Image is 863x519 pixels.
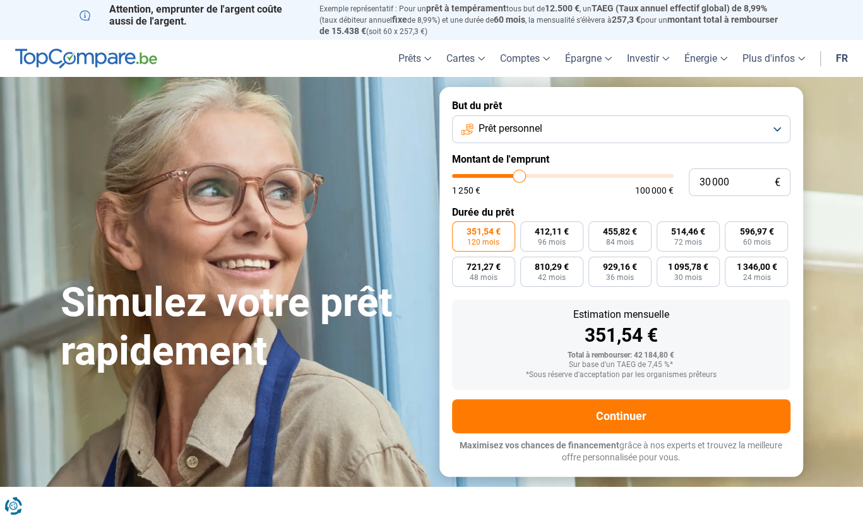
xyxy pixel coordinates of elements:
span: 96 mois [538,238,566,246]
span: 1 346,00 € [736,262,777,271]
span: 60 mois [494,15,525,25]
span: 1 095,78 € [668,262,708,271]
div: Sur base d'un TAEG de 7,45 %* [462,361,780,370]
a: Énergie [677,40,735,77]
div: 351,54 € [462,326,780,345]
label: But du prêt [452,100,790,112]
a: Comptes [492,40,557,77]
span: 810,29 € [535,262,569,271]
p: Attention, emprunter de l'argent coûte aussi de l'argent. [80,3,304,27]
span: 42 mois [538,274,566,281]
span: 257,3 € [612,15,641,25]
button: Prêt personnel [452,115,790,143]
a: Épargne [557,40,619,77]
span: 48 mois [470,274,497,281]
span: 120 mois [467,238,499,246]
label: Montant de l'emprunt [452,153,790,165]
p: Exemple représentatif : Pour un tous but de , un (taux débiteur annuel de 8,99%) et une durée de ... [319,3,784,37]
span: 1 250 € [452,186,480,195]
img: TopCompare [15,49,157,69]
span: TAEG (Taux annuel effectif global) de 8,99% [592,3,767,13]
span: 60 mois [742,238,770,246]
span: 72 mois [674,238,702,246]
div: Estimation mensuelle [462,310,780,320]
span: 351,54 € [467,227,501,236]
span: montant total à rembourser de 15.438 € [319,15,778,36]
div: *Sous réserve d'acceptation par les organismes prêteurs [462,371,780,380]
button: Continuer [452,399,790,433]
span: Prêt personnel [479,122,542,136]
a: Cartes [439,40,492,77]
span: 596,97 € [739,227,773,236]
span: Maximisez vos chances de financement [460,440,619,450]
a: Plus d'infos [735,40,812,77]
label: Durée du prêt [452,206,790,218]
a: Investir [619,40,677,77]
h1: Simulez votre prêt rapidement [61,279,424,376]
span: 514,46 € [671,227,705,236]
a: fr [828,40,855,77]
span: 12.500 € [545,3,580,13]
span: 455,82 € [603,227,637,236]
a: Prêts [391,40,439,77]
span: 24 mois [742,274,770,281]
span: 721,27 € [467,262,501,271]
span: fixe [392,15,407,25]
span: 36 mois [606,274,634,281]
span: € [775,177,780,188]
span: 412,11 € [535,227,569,236]
span: 100 000 € [635,186,674,195]
div: Total à rembourser: 42 184,80 € [462,351,780,360]
p: grâce à nos experts et trouvez la meilleure offre personnalisée pour vous. [452,440,790,464]
span: 929,16 € [603,262,637,271]
span: prêt à tempérament [426,3,506,13]
span: 30 mois [674,274,702,281]
span: 84 mois [606,238,634,246]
